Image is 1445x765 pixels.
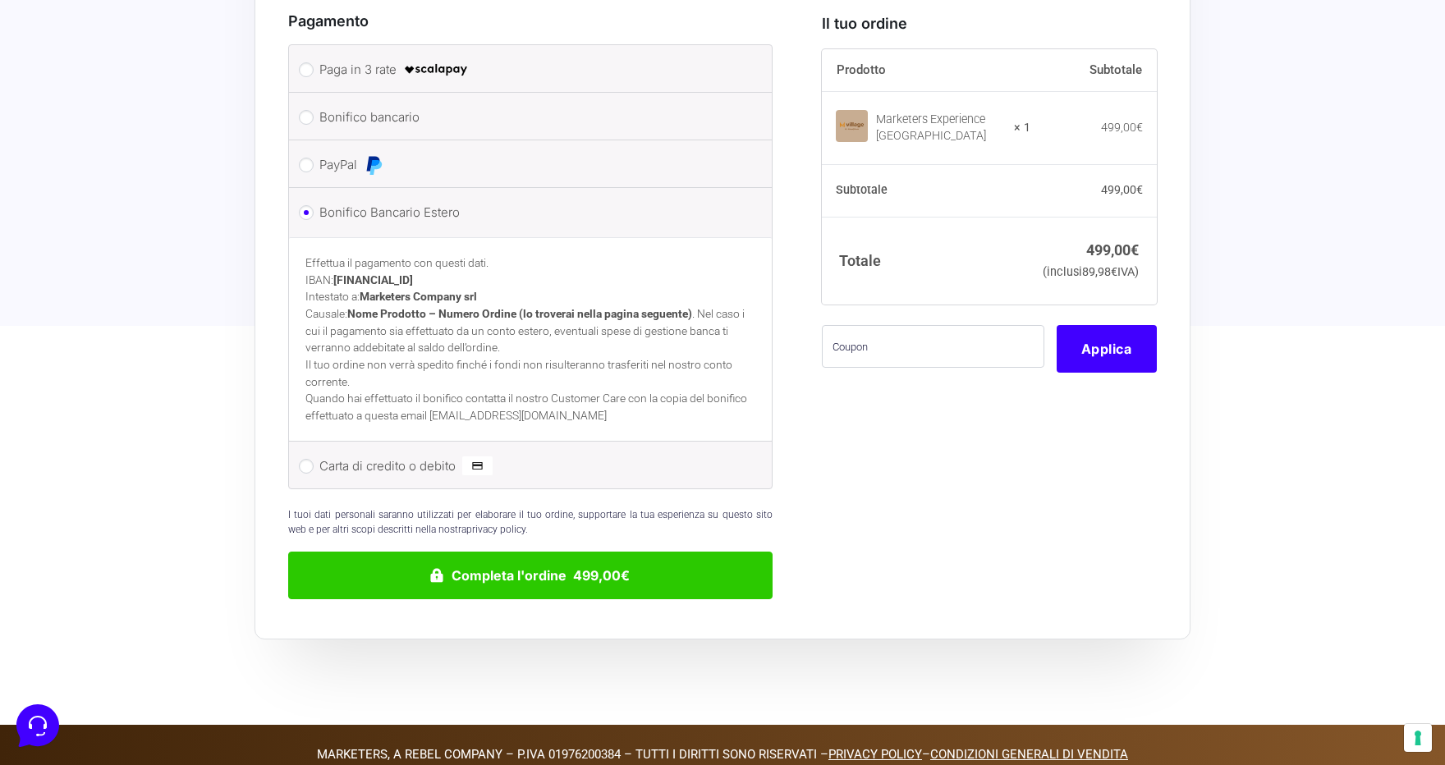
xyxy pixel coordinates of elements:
span: € [1136,121,1143,134]
small: (inclusi IVA) [1043,265,1139,279]
strong: × 1 [1014,120,1030,136]
h3: Il tuo ordine [822,12,1157,34]
label: Bonifico bancario [319,105,736,130]
th: Totale [822,217,1031,305]
strong: Nome Prodotto – Numero Ordine (lo troverai nella pagina seguente) [347,307,692,320]
label: Carta di credito o debito [319,454,736,479]
p: Home [49,550,77,565]
span: Trova una risposta [26,204,128,217]
p: MARKETERS, A REBEL COMPANY – P.IVA 01976200384 – TUTTI I DIRITTI SONO RISERVATI – – [263,745,1182,764]
p: Effettua il pagamento con questi dati. IBAN: Intestato a: Causale: . Nel caso i cui il pagamento ... [305,254,755,356]
label: PayPal [319,153,736,177]
img: dark [79,92,112,125]
strong: [FINANCIAL_ID] [333,273,413,286]
p: Quando hai effettuato il bonifico contatta il nostro Customer Care con la copia del bonifico effe... [305,390,755,424]
img: dark [53,92,85,125]
div: Marketers Experience [GEOGRAPHIC_DATA] [876,112,1004,144]
th: Prodotto [822,49,1031,92]
bdi: 499,00 [1101,183,1143,196]
strong: Marketers Company srl [360,290,477,303]
span: Le tue conversazioni [26,66,140,79]
img: scalapay-logo-black.png [403,60,469,80]
button: Home [13,527,114,565]
a: PRIVACY POLICY [828,747,922,762]
h2: Ciao da Marketers 👋 [13,13,276,39]
span: Inizia una conversazione [107,148,242,161]
input: Coupon [822,325,1044,368]
a: Apri Centro Assistenza [175,204,302,217]
button: Completa l'ordine 499,00€ [288,552,773,599]
button: Aiuto [214,527,315,565]
input: Cerca un articolo... [37,239,268,255]
label: Bonifico Bancario Estero [319,200,736,225]
h3: Pagamento [288,10,773,32]
a: privacy policy [466,524,525,535]
button: Le tue preferenze relative al consenso per le tecnologie di tracciamento [1404,724,1432,752]
button: Applica [1057,325,1157,373]
span: € [1111,265,1117,279]
th: Subtotale [1030,49,1157,92]
label: Paga in 3 rate [319,57,736,82]
img: Marketers Experience Village Roulette [836,109,868,141]
p: Aiuto [253,550,277,565]
iframe: Customerly Messenger Launcher [13,701,62,750]
img: dark [26,92,59,125]
p: Il tuo ordine non verrà spedito finché i fondi non risulteranno trasferiti nel nostro conto corre... [305,356,755,390]
p: Messaggi [142,550,186,565]
img: PayPal [364,155,383,175]
a: CONDIZIONI GENERALI DI VENDITA [930,747,1128,762]
th: Subtotale [822,164,1031,217]
button: Messaggi [114,527,215,565]
bdi: 499,00 [1101,121,1143,134]
span: 89,98 [1082,265,1117,279]
bdi: 499,00 [1086,240,1139,258]
button: Inizia una conversazione [26,138,302,171]
span: € [1131,240,1139,258]
span: € [1136,183,1143,196]
img: Carta di credito o debito [462,456,493,476]
p: I tuoi dati personali saranno utilizzati per elaborare il tuo ordine, supportare la tua esperienz... [288,507,773,537]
